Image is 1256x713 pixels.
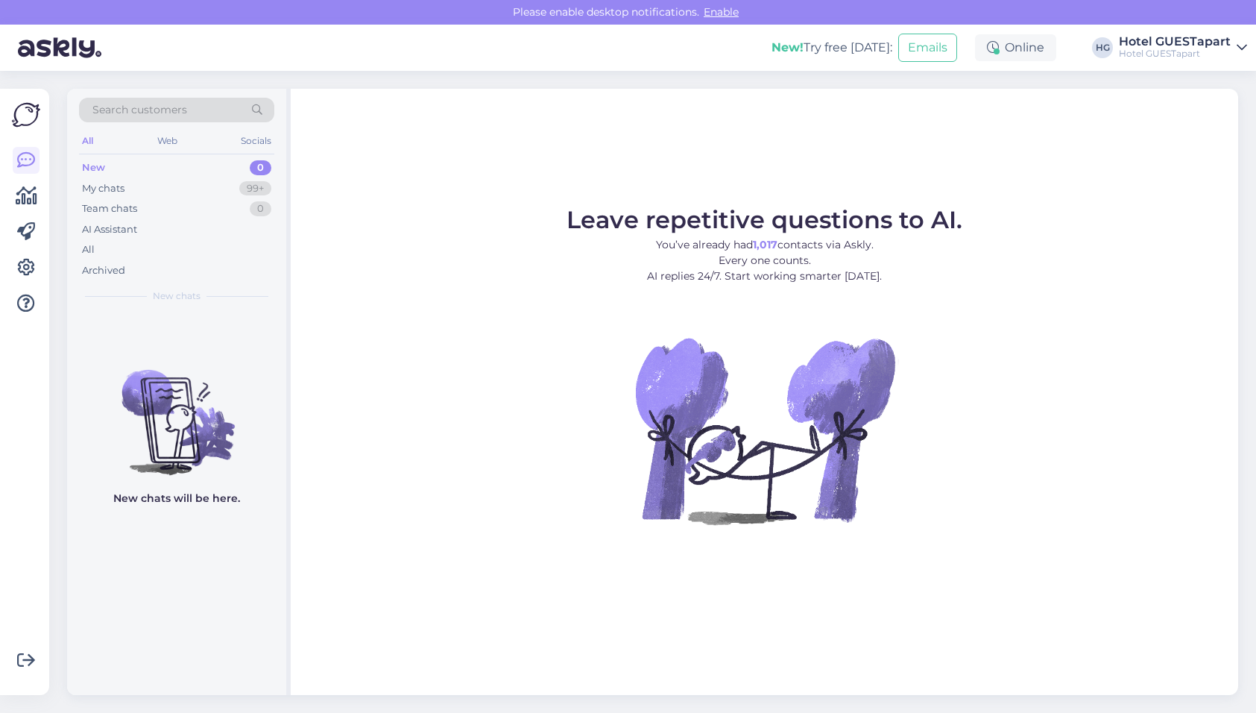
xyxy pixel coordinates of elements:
div: Online [975,34,1056,61]
div: HG [1092,37,1113,58]
span: Search customers [92,102,187,118]
span: Leave repetitive questions to AI. [567,205,962,234]
div: 0 [250,201,271,216]
a: Hotel GUESTapartHotel GUESTapart [1119,36,1247,60]
div: Socials [238,131,274,151]
span: New chats [153,289,201,303]
img: No Chat active [631,296,899,565]
img: Askly Logo [12,101,40,129]
b: 1,017 [753,238,777,251]
button: Emails [898,34,957,62]
b: New! [771,40,804,54]
div: All [82,242,95,257]
span: Enable [699,5,743,19]
div: Web [154,131,180,151]
p: New chats will be here. [113,491,240,506]
div: Hotel GUESTapart [1119,36,1231,48]
div: Team chats [82,201,137,216]
div: Try free [DATE]: [771,39,892,57]
div: New [82,160,105,175]
p: You’ve already had contacts via Askly. Every one counts. AI replies 24/7. Start working smarter [... [567,237,962,284]
div: 99+ [239,181,271,196]
div: 0 [250,160,271,175]
div: Archived [82,263,125,278]
div: AI Assistant [82,222,137,237]
div: All [79,131,96,151]
div: Hotel GUESTapart [1119,48,1231,60]
div: My chats [82,181,124,196]
img: No chats [67,343,286,477]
